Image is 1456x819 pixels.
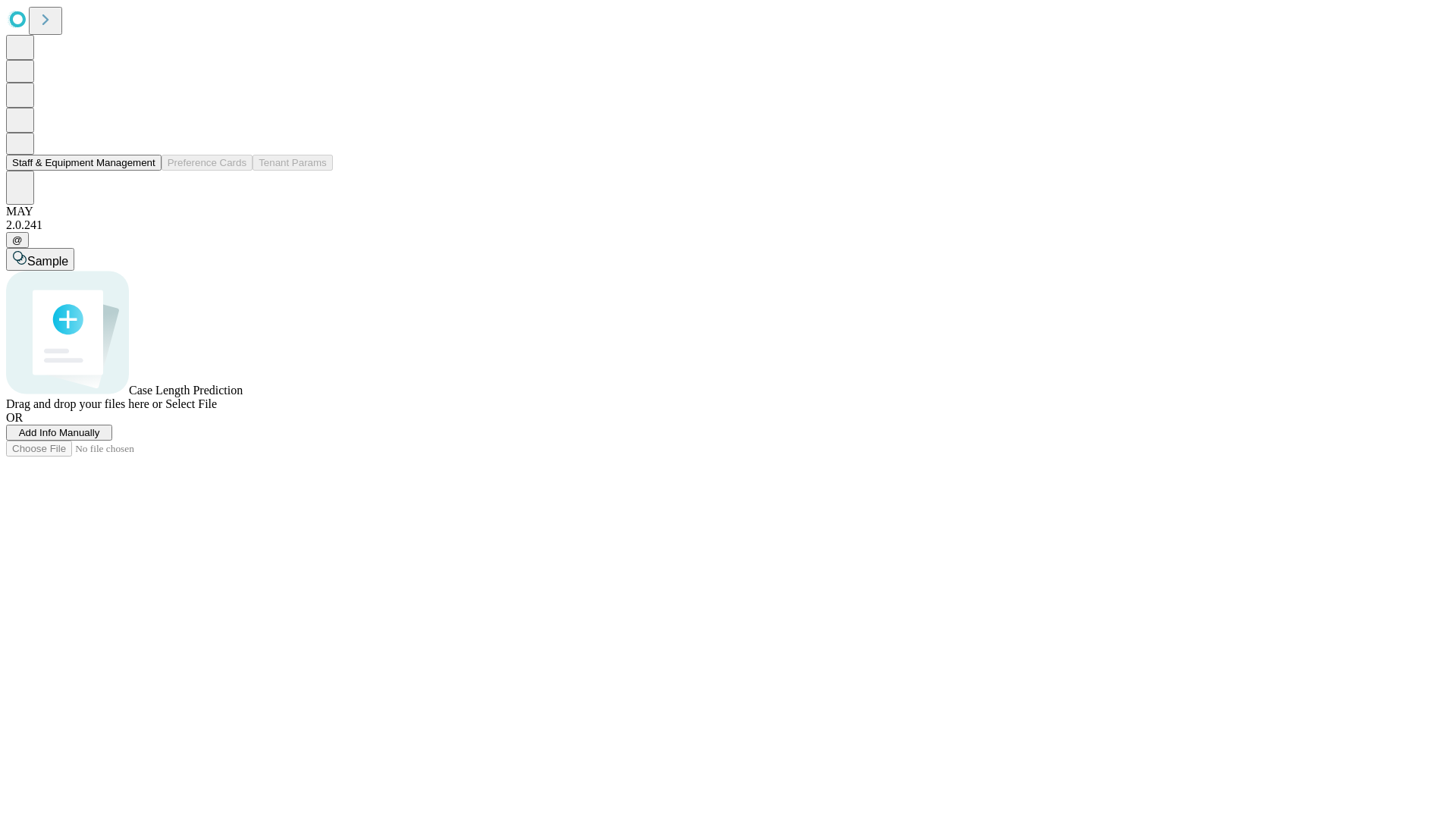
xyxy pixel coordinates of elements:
span: Case Length Prediction [129,384,243,397]
button: Add Info Manually [6,425,112,441]
span: Sample [27,255,68,268]
button: Staff & Equipment Management [6,155,162,171]
button: Preference Cards [162,155,253,171]
div: 2.0.241 [6,218,1450,232]
span: Select File [165,397,217,410]
button: Tenant Params [253,155,333,171]
span: Drag and drop your files here or [6,397,162,410]
span: Add Info Manually [19,427,100,438]
span: OR [6,411,23,424]
button: Sample [6,248,74,271]
div: MAY [6,205,1450,218]
span: @ [12,234,23,246]
button: @ [6,232,29,248]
